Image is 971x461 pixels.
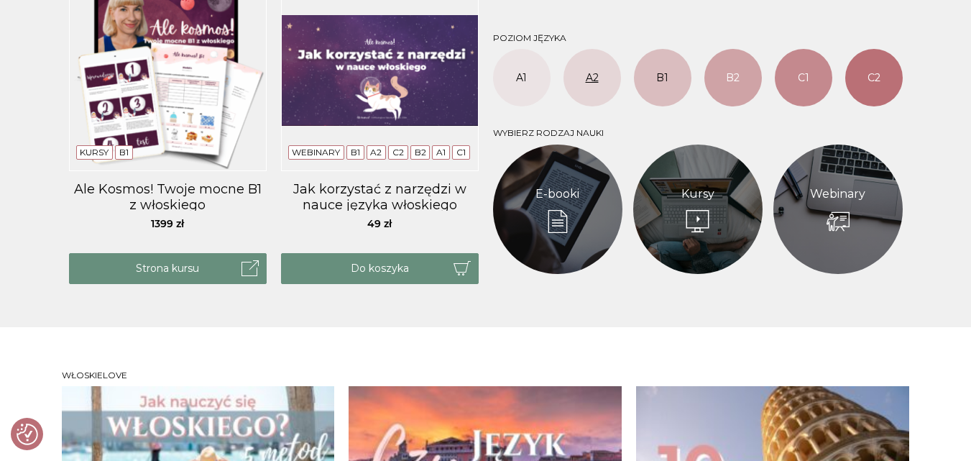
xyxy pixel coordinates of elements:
span: 49 [367,217,392,230]
h3: Poziom języka [493,33,903,43]
a: C2 [392,147,404,158]
a: A2 [370,147,382,158]
span: 1399 [151,217,184,230]
button: Preferencje co do zgód [17,424,38,445]
a: B1 [119,147,129,158]
a: B2 [704,49,762,106]
a: Webinary [292,147,340,158]
h3: Wybierz rodzaj nauki [493,128,903,138]
a: Ale Kosmos! Twoje mocne B1 z włoskiego [69,182,267,211]
a: C2 [845,49,903,106]
a: B2 [415,147,426,158]
a: C1 [456,147,466,158]
h3: Włoskielove [62,370,910,380]
a: Kursy [681,186,714,203]
a: Jak korzystać z narzędzi w nauce języka włoskiego [281,182,479,211]
a: Webinary [810,186,865,203]
a: A1 [493,49,551,106]
a: Strona kursu [69,253,267,284]
a: B1 [634,49,691,106]
a: B1 [351,147,360,158]
img: Revisit consent button [17,424,38,445]
button: Do koszyka [281,253,479,284]
a: E-booki [535,186,579,203]
a: A1 [436,147,446,158]
a: Kursy [80,147,109,158]
a: A2 [563,49,621,106]
a: C1 [775,49,832,106]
